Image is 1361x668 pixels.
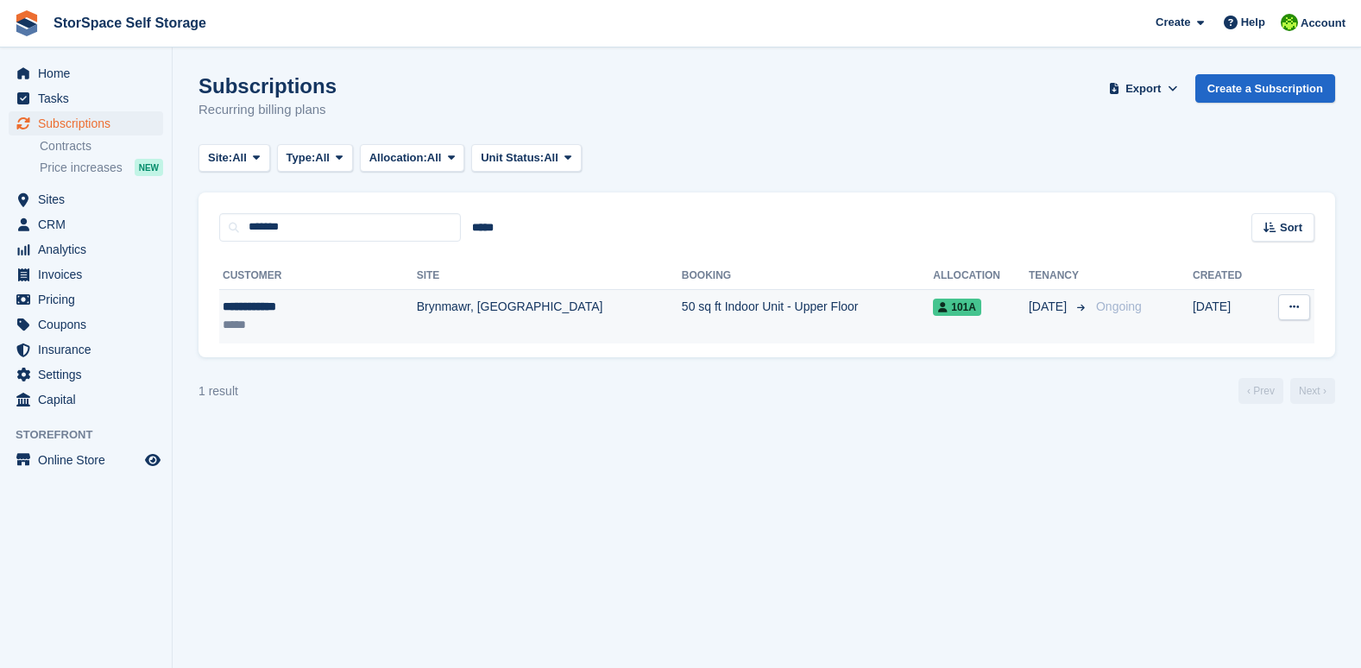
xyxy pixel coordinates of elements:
a: menu [9,237,163,262]
span: Invoices [38,262,142,287]
span: Price increases [40,160,123,176]
button: Site: All [198,144,270,173]
td: Brynmawr, [GEOGRAPHIC_DATA] [417,289,682,343]
span: Capital [38,388,142,412]
span: Coupons [38,312,142,337]
td: [DATE] [1193,289,1263,343]
span: Storefront [16,426,172,444]
th: Created [1193,262,1263,290]
span: Subscriptions [38,111,142,135]
a: Price increases NEW [40,158,163,177]
span: All [544,149,558,167]
a: Preview store [142,450,163,470]
th: Tenancy [1029,262,1089,290]
button: Type: All [277,144,353,173]
span: Site: [208,149,232,167]
img: stora-icon-8386f47178a22dfd0bd8f6a31ec36ba5ce8667c1dd55bd0f319d3a0aa187defe.svg [14,10,40,36]
a: menu [9,362,163,387]
span: Online Store [38,448,142,472]
span: Home [38,61,142,85]
p: Recurring billing plans [198,100,337,120]
span: Pricing [38,287,142,312]
span: All [427,149,442,167]
span: Unit Status: [481,149,544,167]
a: menu [9,262,163,287]
span: All [232,149,247,167]
span: Ongoing [1096,299,1142,313]
span: Sites [38,187,142,211]
span: Insurance [38,337,142,362]
a: menu [9,61,163,85]
span: [DATE] [1029,298,1070,316]
th: Booking [682,262,933,290]
span: 101a [933,299,981,316]
a: menu [9,337,163,362]
div: 1 result [198,382,238,400]
td: 50 sq ft Indoor Unit - Upper Floor [682,289,933,343]
button: Unit Status: All [471,144,581,173]
span: Help [1241,14,1265,31]
th: Allocation [933,262,1029,290]
span: Create [1156,14,1190,31]
span: All [315,149,330,167]
span: CRM [38,212,142,236]
span: Type: [287,149,316,167]
a: menu [9,111,163,135]
a: menu [9,287,163,312]
a: menu [9,86,163,110]
a: menu [9,212,163,236]
th: Customer [219,262,417,290]
span: Tasks [38,86,142,110]
a: menu [9,448,163,472]
nav: Page [1235,378,1339,404]
button: Allocation: All [360,144,465,173]
a: menu [9,187,163,211]
a: menu [9,388,163,412]
div: NEW [135,159,163,176]
a: Create a Subscription [1195,74,1335,103]
a: menu [9,312,163,337]
img: paul catt [1281,14,1298,31]
h1: Subscriptions [198,74,337,98]
th: Site [417,262,682,290]
span: Settings [38,362,142,387]
button: Export [1106,74,1181,103]
a: Contracts [40,138,163,154]
span: Export [1125,80,1161,98]
span: Allocation: [369,149,427,167]
a: Previous [1238,378,1283,404]
span: Analytics [38,237,142,262]
span: Account [1301,15,1345,32]
span: Sort [1280,219,1302,236]
a: StorSpace Self Storage [47,9,213,37]
a: Next [1290,378,1335,404]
